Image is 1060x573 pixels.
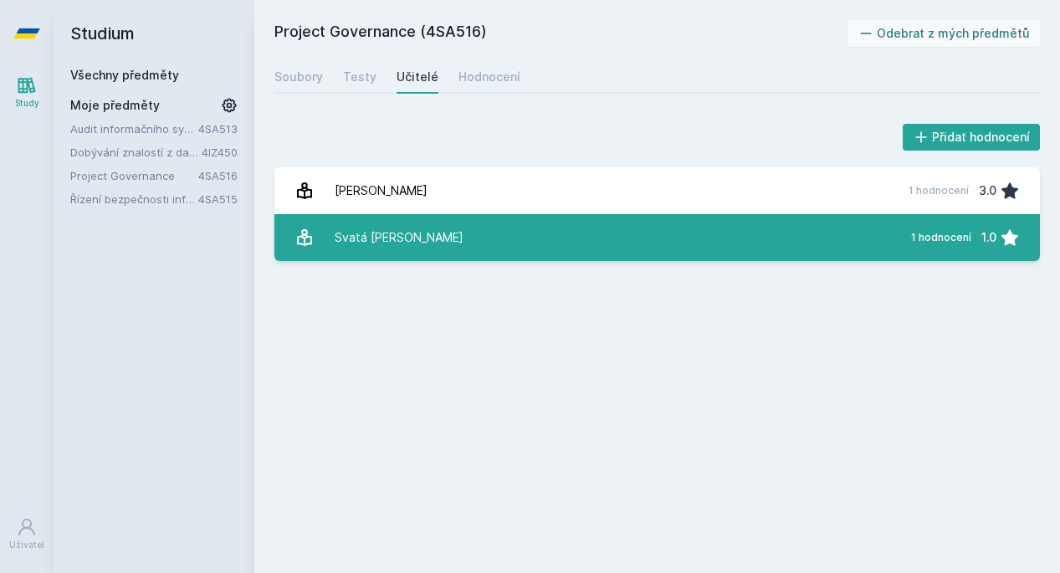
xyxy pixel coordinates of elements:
a: Soubory [274,60,323,94]
div: Učitelé [397,69,438,85]
div: 1 hodnocení [909,184,969,197]
div: Soubory [274,69,323,85]
div: [PERSON_NAME] [335,174,428,207]
a: Uživatel [3,509,50,560]
a: Study [3,67,50,118]
div: Uživatel [9,539,44,551]
a: Svatá [PERSON_NAME] 1 hodnocení 1.0 [274,214,1040,261]
a: Testy [343,60,376,94]
button: Odebrat z mých předmětů [847,20,1041,47]
a: 4SA515 [198,192,238,206]
div: Svatá [PERSON_NAME] [335,221,463,254]
div: 1.0 [981,221,996,254]
a: 4SA516 [198,169,238,182]
div: Hodnocení [458,69,520,85]
a: Učitelé [397,60,438,94]
div: Testy [343,69,376,85]
a: Dobývání znalostí z databází [70,144,202,161]
span: Moje předměty [70,97,160,114]
a: Všechny předměty [70,68,179,82]
a: 4IZ450 [202,146,238,159]
div: Study [15,97,39,110]
a: Hodnocení [458,60,520,94]
div: 1 hodnocení [911,231,971,244]
a: Audit informačního systému [70,120,198,137]
div: 3.0 [979,174,996,207]
a: [PERSON_NAME] 1 hodnocení 3.0 [274,167,1040,214]
a: Project Governance [70,167,198,184]
button: Přidat hodnocení [903,124,1041,151]
h2: Project Governance (4SA516) [274,20,847,47]
a: 4SA513 [198,122,238,136]
a: Řízení bezpečnosti informačních systémů [70,191,198,207]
